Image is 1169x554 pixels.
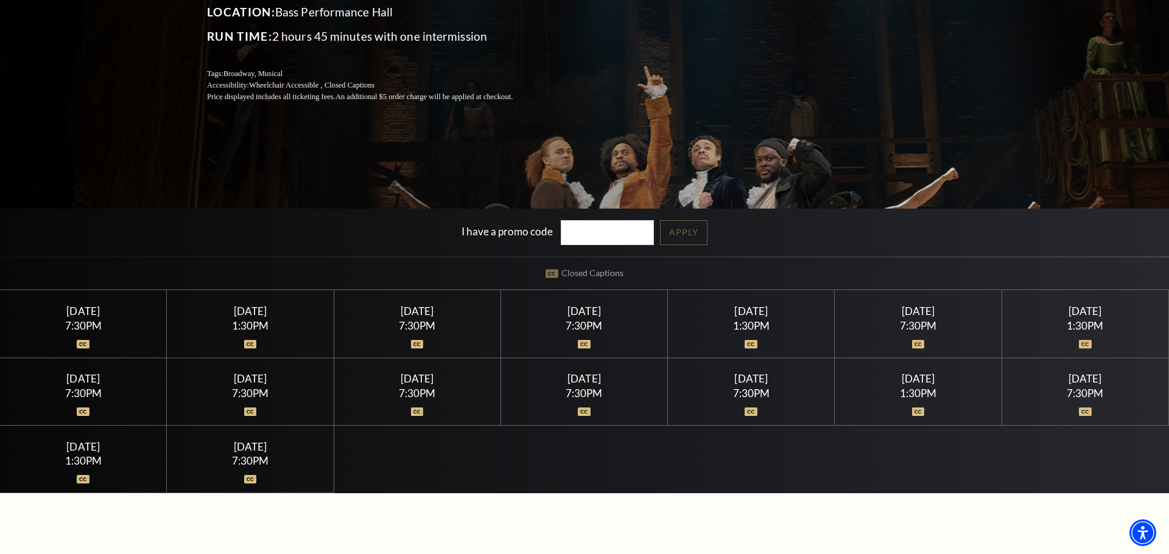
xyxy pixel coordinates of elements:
div: [DATE] [1016,305,1154,317]
div: 7:30PM [1016,388,1154,398]
div: [DATE] [849,372,987,385]
span: Run Time: [207,29,272,43]
div: [DATE] [1016,372,1154,385]
div: [DATE] [849,305,987,317]
p: Accessibility: [207,80,542,91]
span: An additional $5 order charge will be applied at checkout. [335,92,513,101]
div: 1:30PM [683,320,820,331]
div: [DATE] [348,305,486,317]
div: 7:30PM [181,388,319,398]
div: [DATE] [683,305,820,317]
p: 2 hours 45 minutes with one intermission [207,27,542,46]
p: Tags: [207,68,542,80]
div: [DATE] [683,372,820,385]
div: 7:30PM [15,320,152,331]
div: 7:30PM [683,388,820,398]
div: [DATE] [15,372,152,385]
div: 7:30PM [348,388,486,398]
div: 7:30PM [181,455,319,466]
div: [DATE] [15,440,152,453]
div: Accessibility Menu [1129,519,1156,546]
div: [DATE] [15,305,152,317]
div: [DATE] [181,372,319,385]
div: 7:30PM [849,320,987,331]
div: [DATE] [348,372,486,385]
div: 1:30PM [181,320,319,331]
p: Bass Performance Hall [207,2,542,22]
div: 7:30PM [516,320,653,331]
div: 1:30PM [15,455,152,466]
div: [DATE] [516,372,653,385]
div: 1:30PM [849,388,987,398]
div: [DATE] [516,305,653,317]
div: 7:30PM [516,388,653,398]
div: 7:30PM [15,388,152,398]
span: Location: [207,5,275,19]
div: [DATE] [181,305,319,317]
div: 7:30PM [348,320,486,331]
div: [DATE] [181,440,319,453]
span: Wheelchair Accessible , Closed Captions [249,81,374,89]
div: 1:30PM [1016,320,1154,331]
p: Price displayed includes all ticketing fees. [207,91,542,103]
span: Broadway, Musical [223,69,283,78]
label: I have a promo code [462,225,553,238]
